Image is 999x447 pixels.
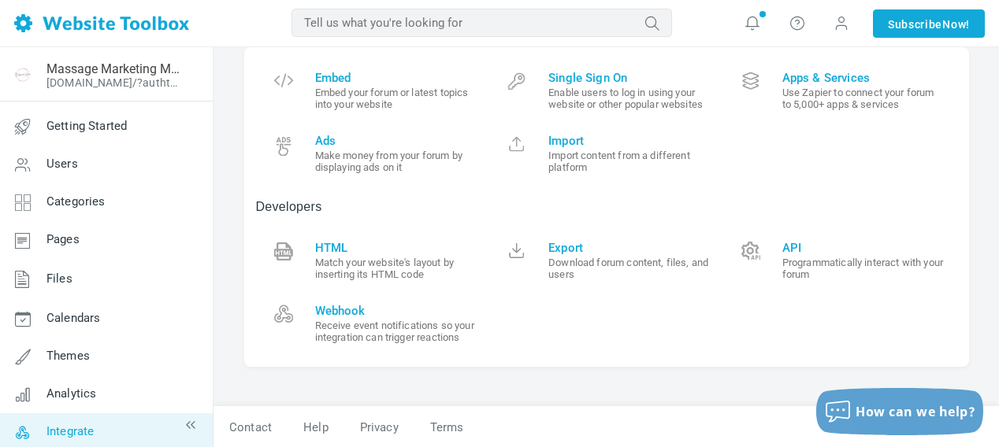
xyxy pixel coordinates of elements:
[10,62,35,87] img: favicon.ico
[489,122,723,185] a: Import Import content from a different platform
[942,16,970,33] span: Now!
[315,320,478,343] small: Receive event notifications so your integration can trigger reactions
[315,257,478,280] small: Match your website's layout by inserting its HTML code
[782,71,945,85] span: Apps & Services
[46,157,78,171] span: Users
[856,403,975,420] span: How can we help?
[288,414,344,441] a: Help
[723,59,957,122] a: Apps & Services Use Zapier to connect your forum to 5,000+ apps & services
[315,150,478,173] small: Make money from your forum by displaying ads on it
[414,414,480,441] a: Terms
[46,272,72,286] span: Files
[489,229,723,292] a: Export Download forum content, files, and users
[873,9,985,38] a: SubscribeNow!
[315,304,478,318] span: Webhook
[46,194,106,209] span: Categories
[256,198,957,216] p: Developers
[548,241,711,255] span: Export
[46,349,90,363] span: Themes
[782,87,945,110] small: Use Zapier to connect your forum to 5,000+ apps & services
[46,386,96,401] span: Analytics
[489,59,723,122] a: Single Sign On Enable users to log in using your website or other popular websites
[315,241,478,255] span: HTML
[548,134,711,148] span: Import
[46,119,127,133] span: Getting Started
[46,76,184,89] a: [DOMAIN_NAME]/?authtoken=d9070eec79cbaa6ebeb269e46fcc5999&rememberMe=1
[344,414,414,441] a: Privacy
[816,388,983,435] button: How can we help?
[46,232,80,246] span: Pages
[46,61,184,76] a: Massage Marketing Made Easy
[548,87,711,110] small: Enable users to log in using your website or other popular websites
[214,414,288,441] a: Contact
[548,150,711,173] small: Import content from a different platform
[782,257,945,280] small: Programmatically interact with your forum
[256,292,490,355] a: Webhook Receive event notifications so your integration can trigger reactions
[548,71,711,85] span: Single Sign On
[256,122,490,185] a: Ads Make money from your forum by displaying ads on it
[46,424,94,438] span: Integrate
[548,257,711,280] small: Download forum content, files, and users
[292,9,672,37] input: Tell us what you're looking for
[256,229,490,292] a: HTML Match your website's layout by inserting its HTML code
[315,134,478,148] span: Ads
[46,311,100,325] span: Calendars
[315,87,478,110] small: Embed your forum or latest topics into your website
[723,229,957,292] a: API Programmatically interact with your forum
[315,71,478,85] span: Embed
[782,241,945,255] span: API
[256,59,490,122] a: Embed Embed your forum or latest topics into your website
